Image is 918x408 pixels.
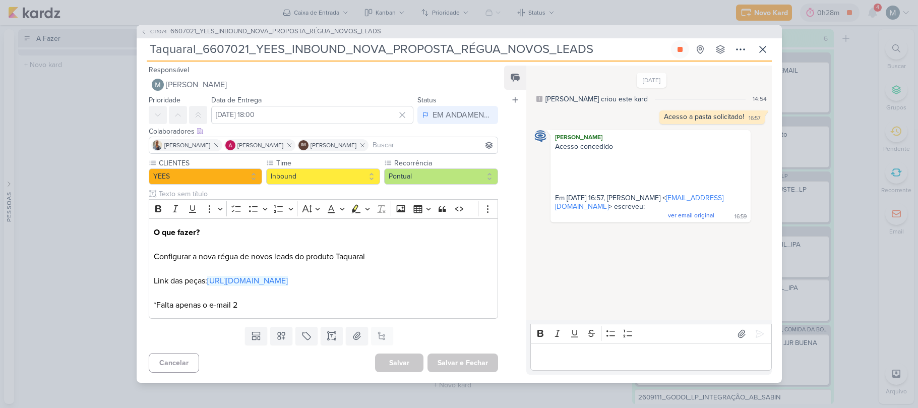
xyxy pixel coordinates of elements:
button: CT1074 6607021_YEES_INBOUND_NOVA_PROPOSTA_RÉGUA_NOVOS_LEADS [141,27,381,37]
div: Editor editing area: main [530,343,771,371]
p: Configurar a nova régua de novos leads do produto Taquaral Link das peças: *Falta apenas o e-mail 2 [154,226,493,311]
label: Data de Entrega [211,96,262,104]
input: Texto sem título [157,189,499,199]
a: [EMAIL_ADDRESS][DOMAIN_NAME] [555,194,723,211]
label: Time [275,158,380,168]
button: Pontual [384,168,498,185]
span: ver email original [668,212,714,219]
button: YEES [149,168,263,185]
div: Parar relógio [676,45,684,53]
span: [PERSON_NAME] [166,79,227,91]
button: [PERSON_NAME] [149,76,499,94]
button: Cancelar [149,353,199,373]
div: Editor toolbar [530,324,771,343]
div: 14:54 [753,94,767,103]
label: Status [417,96,437,104]
p: IM [301,143,306,148]
label: Responsável [149,66,189,74]
span: [PERSON_NAME] [237,141,283,150]
div: Colaboradores [149,126,499,137]
span: CT1074 [149,28,168,35]
span: [PERSON_NAME] [311,141,356,150]
label: CLIENTES [158,158,263,168]
label: Prioridade [149,96,180,104]
span: Acesso concedido Em [DATE] 16:57, [PERSON_NAME] < > escreveu: [555,142,723,219]
img: Alessandra Gomes [225,140,235,150]
img: Mariana Amorim [152,79,164,91]
div: Isabella Machado Guimarães [298,140,309,150]
a: [URL][DOMAIN_NAME] [207,276,288,286]
div: [PERSON_NAME] [553,132,748,142]
button: EM ANDAMENTO [417,106,498,124]
input: Buscar [371,139,496,151]
input: Select a date [211,106,414,124]
div: EM ANDAMENTO [433,109,493,121]
label: Recorrência [393,158,498,168]
div: 16:59 [735,213,747,221]
button: Inbound [266,168,380,185]
div: Editor toolbar [149,199,499,219]
div: Acesso a pasta solicitado! [664,112,744,121]
img: Iara Santos [152,140,162,150]
span: [PERSON_NAME] [164,141,210,150]
div: Editor editing area: main [149,218,499,319]
span: 6607021_YEES_INBOUND_NOVA_PROPOSTA_RÉGUA_NOVOS_LEADS [170,27,381,37]
strong: O que fazer? [154,227,200,238]
input: Kard Sem Título [147,40,669,59]
div: [PERSON_NAME] criou este kard [545,94,648,104]
img: Caroline Traven De Andrade [534,130,546,142]
div: 16:57 [749,114,761,123]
